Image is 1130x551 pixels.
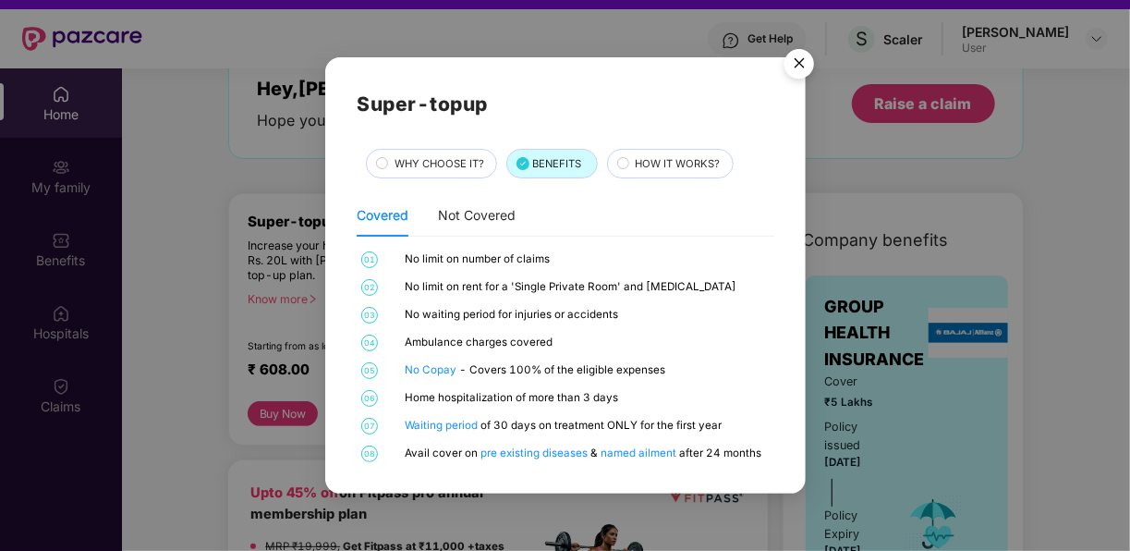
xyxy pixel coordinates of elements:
[360,362,377,379] span: 05
[600,447,678,459] a: named ailment
[404,362,769,379] div: - Covers 100% of the eligible expenses
[395,156,484,173] span: WHY CHOOSE IT?
[360,418,377,435] span: 07
[635,156,720,173] span: HOW IT WORKS?
[404,419,480,432] a: Waiting period
[480,447,589,459] a: pre existing diseases
[404,279,769,296] div: No limit on rent for a 'Single Private Room' and [MEDICAL_DATA]
[404,446,769,462] div: Avail cover on & after 24 months
[404,390,769,407] div: Home hospitalization of more than 3 days
[360,446,377,462] span: 08
[404,418,769,435] div: of 30 days on treatment ONLY for the first year
[357,205,408,226] div: Covered
[773,40,823,90] button: Close
[360,251,377,268] span: 01
[773,40,825,92] img: svg+xml;base64,PHN2ZyB4bWxucz0iaHR0cDovL3d3dy53My5vcmcvMjAwMC9zdmciIHdpZHRoPSI1NiIgaGVpZ2h0PSI1Ni...
[360,307,377,324] span: 03
[404,335,769,351] div: Ambulance charges covered
[404,363,458,376] a: No Copay
[360,390,377,407] span: 06
[438,205,516,226] div: Not Covered
[357,89,774,119] h2: Super-topup
[531,156,580,173] span: BENEFITS
[404,307,769,324] div: No waiting period for injuries or accidents
[360,335,377,351] span: 04
[360,279,377,296] span: 02
[404,251,769,268] div: No limit on number of claims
